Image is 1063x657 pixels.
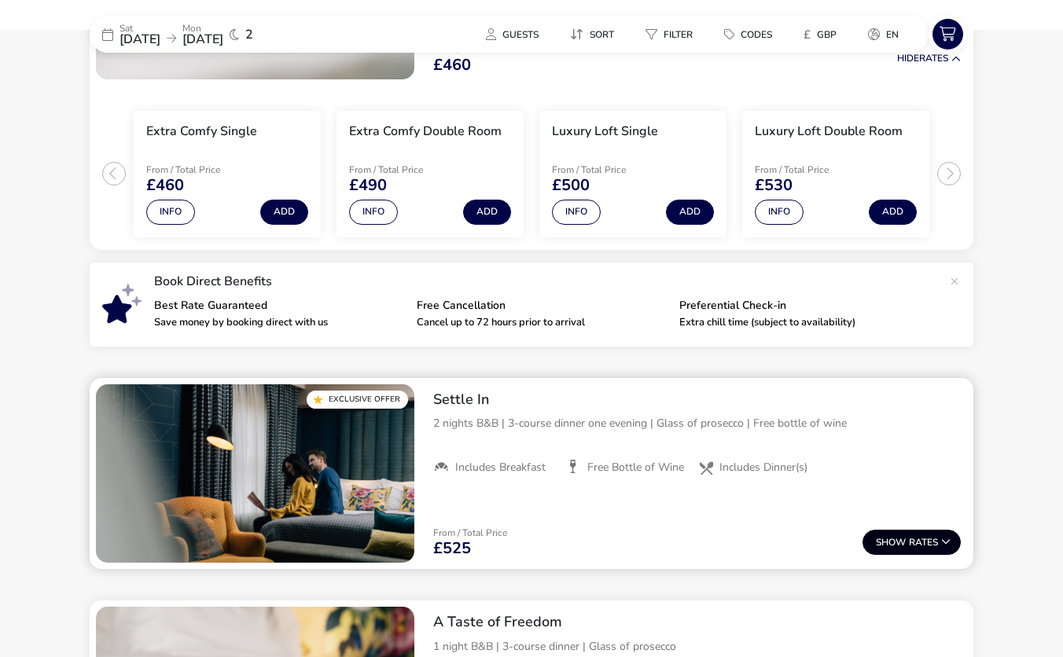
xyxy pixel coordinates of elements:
p: 1 night B&B | 3-course dinner | Glass of prosecco [433,638,961,655]
button: Add [463,200,511,225]
p: Cancel up to 72 hours prior to arrival [417,317,667,328]
span: Includes Breakfast [455,461,546,475]
span: 2 [245,28,253,41]
span: en [886,28,899,41]
button: Info [755,200,804,225]
p: From / Total Price [349,165,461,174]
p: Best Rate Guaranteed [154,300,404,311]
div: Sat[DATE]Mon[DATE]2 [90,16,326,53]
naf-pibe-menu-bar-item: £GBP [791,23,855,46]
div: Settle In2 nights B&B | 3-course dinner one evening | Glass of prosecco | Free bottle of wineIncl... [421,378,973,488]
span: Filter [664,28,693,41]
p: Preferential Check-in [679,300,929,311]
naf-pibe-menu-bar-item: Codes [712,23,791,46]
span: Sort [590,28,614,41]
p: Mon [182,24,223,33]
span: £530 [755,178,793,193]
button: Info [349,200,398,225]
h2: Settle In [433,391,961,409]
div: Exclusive Offer [307,391,408,409]
h2: A Taste of Freedom [433,613,961,631]
button: HideRates [897,53,961,64]
span: £490 [349,178,387,193]
button: Filter [633,23,705,46]
i: £ [804,27,811,42]
p: From / Total Price [755,165,866,174]
button: £GBP [791,23,849,46]
button: Info [146,200,195,225]
p: From / Total Price [433,528,507,538]
span: £525 [433,541,471,556]
button: Sort [557,23,627,46]
span: [DATE] [182,31,223,48]
swiper-slide: 1 / 4 [126,105,329,244]
button: ShowRates [863,530,961,555]
span: £460 [433,57,471,73]
span: Free Bottle of Wine [587,461,684,475]
naf-pibe-menu-bar-item: Guests [473,23,557,46]
p: From / Total Price [552,165,664,174]
span: £460 [146,178,184,193]
swiper-slide: 2 / 4 [329,105,531,244]
button: Add [260,200,308,225]
p: Extra chill time (subject to availability) [679,317,929,328]
span: GBP [817,28,837,41]
button: Add [666,200,714,225]
h3: Luxury Loft Single [552,123,658,140]
swiper-slide: 4 / 4 [734,105,937,244]
span: Guests [502,28,539,41]
p: Book Direct Benefits [154,275,942,288]
h3: Extra Comfy Single [146,123,257,140]
button: Info [552,200,601,225]
button: en [855,23,911,46]
button: Guests [473,23,551,46]
p: Save money by booking direct with us [154,317,404,328]
p: From / Total Price [146,165,258,174]
span: Hide [897,52,919,64]
span: Includes Dinner(s) [719,461,807,475]
h3: Extra Comfy Double Room [349,123,502,140]
swiper-slide: 3 / 4 [531,105,734,244]
naf-pibe-menu-bar-item: en [855,23,918,46]
naf-pibe-menu-bar-item: Filter [633,23,712,46]
p: Free Cancellation [417,300,667,311]
swiper-slide: 1 / 1 [96,384,414,563]
naf-pibe-menu-bar-item: Sort [557,23,633,46]
p: 2 nights B&B | 3-course dinner one evening | Glass of prosecco | Free bottle of wine [433,415,961,431]
span: Show [876,538,909,548]
span: £500 [552,178,590,193]
h3: Luxury Loft Double Room [755,123,903,140]
span: Codes [741,28,772,41]
button: Codes [712,23,785,46]
span: [DATE] [120,31,160,48]
p: Sat [120,24,160,33]
button: Add [869,200,917,225]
